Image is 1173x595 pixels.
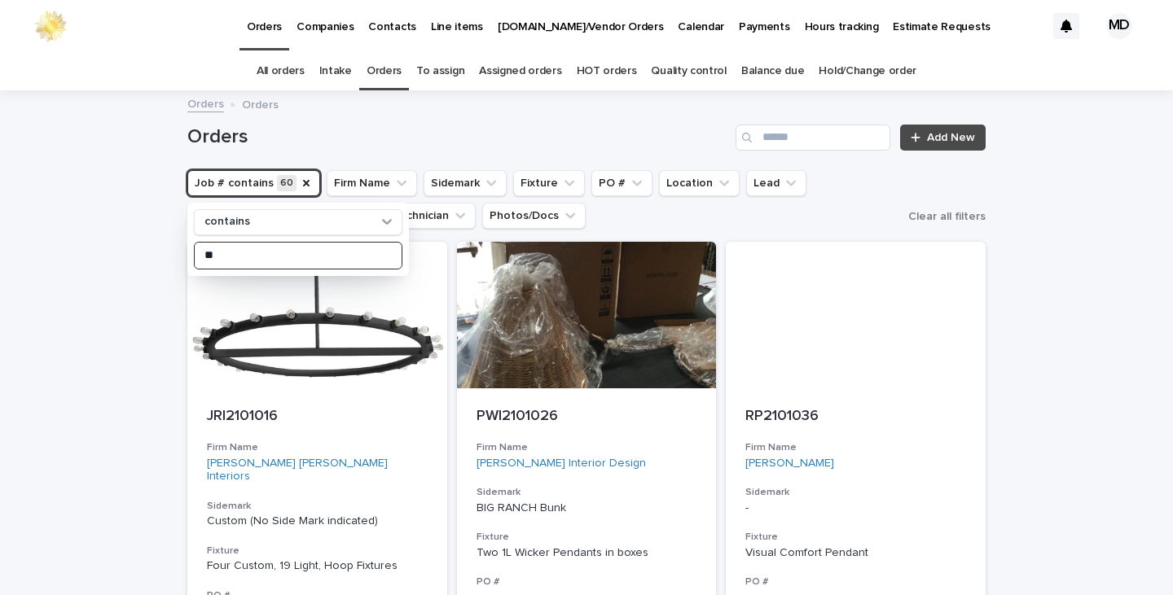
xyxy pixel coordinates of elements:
[477,441,697,454] h3: Firm Name
[477,575,697,588] h3: PO #
[479,52,561,90] a: Assigned orders
[207,514,428,528] p: Custom (No Side Mark indicated)
[908,211,986,222] span: Clear all filters
[902,204,986,229] button: Clear all filters
[327,170,417,196] button: Firm Name
[187,125,729,149] h1: Orders
[207,545,428,558] h3: Fixture
[424,170,507,196] button: Sidemark
[207,500,428,513] h3: Sidemark
[513,170,585,196] button: Fixture
[204,215,250,229] p: contains
[477,486,697,499] h3: Sidemark
[207,408,428,426] p: JRI2101016
[745,486,966,499] h3: Sidemark
[745,441,966,454] h3: Firm Name
[746,170,806,196] button: Lead
[477,546,697,560] div: Two 1L Wicker Pendants in boxes
[745,575,966,588] h3: PO #
[319,52,352,90] a: Intake
[736,125,890,151] input: Search
[591,170,652,196] button: PO #
[187,170,320,196] button: Job #
[659,170,740,196] button: Location
[187,94,224,112] a: Orders
[477,457,646,470] a: [PERSON_NAME] Interior Design
[207,441,428,454] h3: Firm Name
[1106,13,1132,39] div: MD
[745,531,966,544] h3: Fixture
[416,52,464,90] a: To assign
[745,501,966,515] p: -
[367,52,402,90] a: Orders
[207,457,428,484] a: [PERSON_NAME] [PERSON_NAME] Interiors
[257,52,305,90] a: All orders
[900,125,986,151] a: Add New
[745,457,834,470] a: [PERSON_NAME]
[207,559,428,573] div: Four Custom, 19 Light, Hoop Fixtures
[819,52,916,90] a: Hold/Change order
[927,132,975,143] span: Add New
[482,203,586,229] button: Photos/Docs
[477,501,697,515] p: BIG RANCH Bunk
[745,546,966,560] div: Visual Comfort Pendant
[745,408,966,426] p: RP2101036
[741,52,805,90] a: Balance due
[385,203,476,229] button: Technician
[33,10,68,42] img: 0ffKfDbyRa2Iv8hnaAqg
[477,408,697,426] p: PWI2101026
[577,52,637,90] a: HOT orders
[651,52,726,90] a: Quality control
[477,531,697,544] h3: Fixture
[242,94,279,112] p: Orders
